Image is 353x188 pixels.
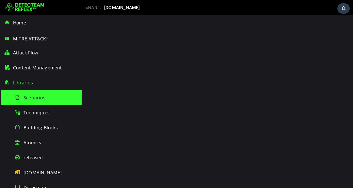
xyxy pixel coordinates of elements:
span: Scenarios [24,94,45,101]
span: [DOMAIN_NAME] [24,169,62,176]
span: released [24,154,43,161]
span: Libraries [13,80,33,86]
span: Techniques [24,109,50,116]
img: Detecteam logo [5,2,44,13]
span: Building Blocks [24,124,58,131]
span: Content Management [13,65,62,71]
span: MITRE ATT&CK [13,36,48,42]
span: Home [13,20,26,26]
span: Attack Flow [13,50,38,56]
div: Task Notifications [337,3,350,14]
span: [DOMAIN_NAME] [104,5,140,10]
span: Atomics [24,139,41,146]
sup: ® [46,36,48,39]
span: TENANT: [83,5,102,10]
